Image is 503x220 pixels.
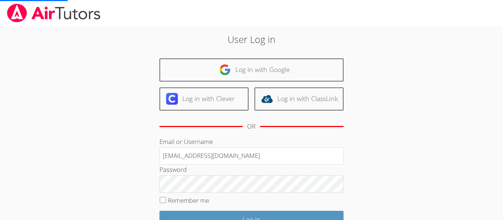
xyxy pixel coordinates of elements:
img: clever-logo-6eab21bc6e7a338710f1a6ff85c0baf02591cd810cc4098c63d3a4b26e2feb20.svg [166,93,178,105]
img: airtutors_banner-c4298cdbf04f3fff15de1276eac7730deb9818008684d7c2e4769d2f7ddbe033.png [6,4,101,22]
a: Log in with Clever [159,87,249,111]
a: Log in with ClassLink [254,87,344,111]
img: classlink-logo-d6bb404cc1216ec64c9a2012d9dc4662098be43eaf13dc465df04b49fa7ab582.svg [261,93,273,105]
h2: User Log in [116,32,387,46]
img: google-logo-50288ca7cdecda66e5e0955fdab243c47b7ad437acaf1139b6f446037453330a.svg [219,64,231,76]
label: Remember me [168,196,209,205]
div: OR [247,121,256,132]
label: Password [159,165,187,174]
label: Email or Username [159,137,213,146]
a: Log in with Google [159,58,344,82]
